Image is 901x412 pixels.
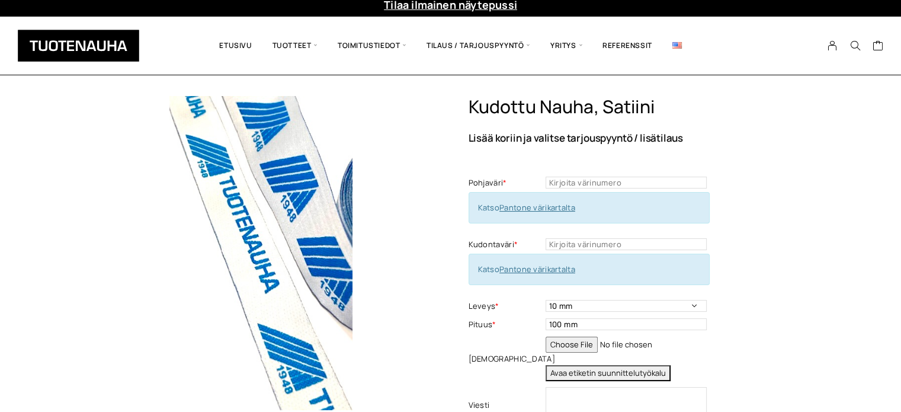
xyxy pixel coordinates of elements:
span: Yritys [540,25,592,66]
label: Viesti [469,399,543,411]
a: Cart [872,40,883,54]
span: Toimitustiedot [328,25,416,66]
label: Pituus [469,318,543,331]
img: English [672,42,682,49]
span: Tilaus / Tarjouspyyntö [416,25,540,66]
a: Pantone värikartalta [499,264,575,274]
a: Etusivu [209,25,262,66]
img: Tuotenauha Oy [18,30,139,62]
input: Kirjoita värinumero [546,177,707,189]
label: Leveys [469,300,543,312]
p: Lisää koriin ja valitse tarjouspyyntö / lisätilaus [469,133,797,143]
label: Kudontaväri [469,238,543,251]
label: [DEMOGRAPHIC_DATA] [469,353,543,365]
a: My Account [821,40,844,51]
h1: Kudottu nauha, satiini [469,96,797,118]
span: Katso [478,202,575,213]
span: Tuotteet [262,25,328,66]
span: Katso [478,264,575,274]
button: Search [844,40,866,51]
a: Pantone värikartalta [499,202,575,213]
button: Avaa etiketin suunnittelutyökalu [546,365,671,381]
img: Tuotenauha Kudottu nauha, satiini [104,96,418,410]
label: Pohjaväri [469,177,543,189]
a: Referenssit [592,25,662,66]
input: Kirjoita värinumero [546,238,707,250]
